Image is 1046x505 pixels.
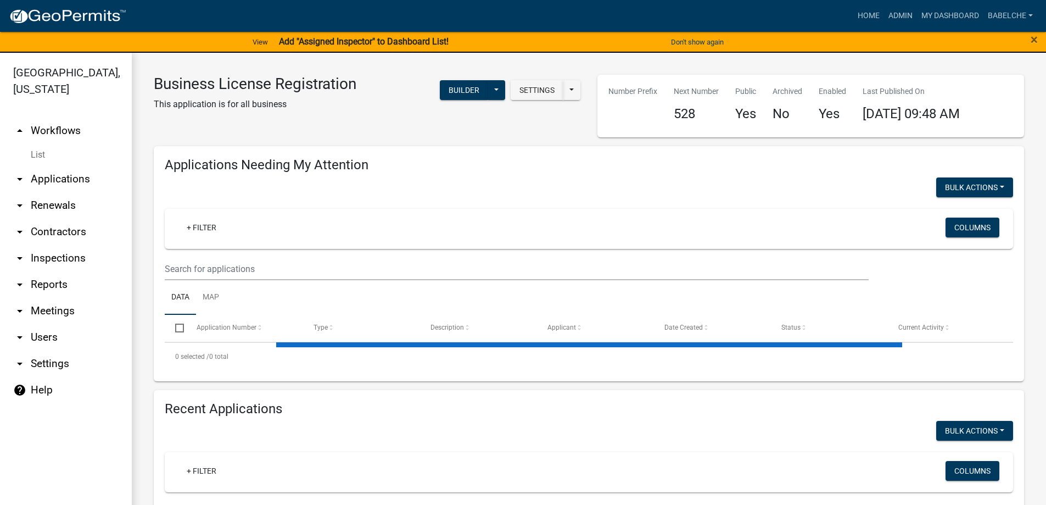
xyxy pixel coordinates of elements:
[13,124,26,137] i: arrow_drop_up
[819,86,846,97] p: Enabled
[888,315,1005,341] datatable-header-cell: Current Activity
[13,304,26,318] i: arrow_drop_down
[197,324,256,331] span: Application Number
[430,324,464,331] span: Description
[884,5,917,26] a: Admin
[13,331,26,344] i: arrow_drop_down
[674,106,719,122] h4: 528
[154,75,356,93] h3: Business License Registration
[664,324,703,331] span: Date Created
[936,421,1013,441] button: Bulk Actions
[165,315,186,341] datatable-header-cell: Select
[178,218,225,237] a: + Filter
[13,252,26,265] i: arrow_drop_down
[898,324,944,331] span: Current Activity
[165,280,196,315] a: Data
[420,315,537,341] datatable-header-cell: Description
[165,343,1013,370] div: 0 total
[863,106,960,121] span: [DATE] 09:48 AM
[186,315,303,341] datatable-header-cell: Application Number
[917,5,983,26] a: My Dashboard
[511,80,563,100] button: Settings
[248,33,272,51] a: View
[773,86,802,97] p: Archived
[946,461,999,481] button: Columns
[196,280,226,315] a: Map
[1031,32,1038,47] span: ×
[154,98,356,111] p: This application is for all business
[178,461,225,481] a: + Filter
[13,199,26,212] i: arrow_drop_down
[819,106,846,122] h4: Yes
[674,86,719,97] p: Next Number
[13,357,26,370] i: arrow_drop_down
[946,218,999,237] button: Columns
[13,384,26,397] i: help
[608,86,657,97] p: Number Prefix
[314,324,328,331] span: Type
[735,86,756,97] p: Public
[936,177,1013,197] button: Bulk Actions
[735,106,756,122] h4: Yes
[547,324,576,331] span: Applicant
[13,225,26,238] i: arrow_drop_down
[440,80,488,100] button: Builder
[165,401,1013,417] h4: Recent Applications
[863,86,960,97] p: Last Published On
[537,315,654,341] datatable-header-cell: Applicant
[13,278,26,291] i: arrow_drop_down
[771,315,888,341] datatable-header-cell: Status
[13,173,26,186] i: arrow_drop_down
[853,5,884,26] a: Home
[654,315,771,341] datatable-header-cell: Date Created
[165,258,869,280] input: Search for applications
[165,157,1013,173] h4: Applications Needing My Attention
[773,106,802,122] h4: No
[1031,33,1038,46] button: Close
[667,33,728,51] button: Don't show again
[279,36,449,47] strong: Add "Assigned Inspector" to Dashboard List!
[781,324,801,331] span: Status
[175,353,209,360] span: 0 selected /
[983,5,1037,26] a: babelche
[303,315,419,341] datatable-header-cell: Type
